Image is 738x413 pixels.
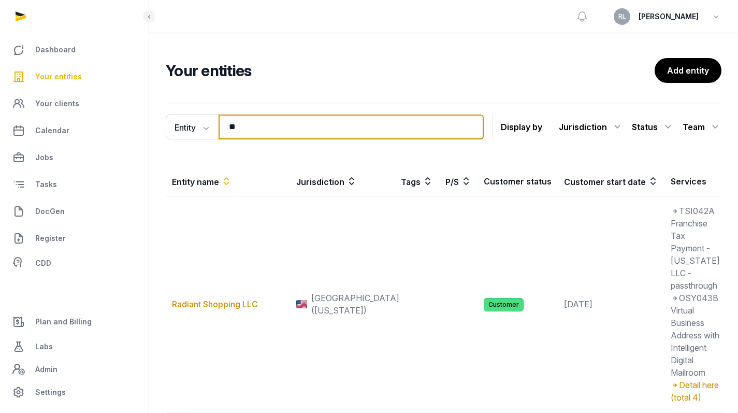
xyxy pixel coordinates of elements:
p: Display by [501,119,542,135]
span: Admin [35,363,57,376]
a: CDD [8,253,140,274]
span: DocGen [35,205,65,218]
span: OSY043B Virtual Business Address with Intelligent Digital Mailroom [671,293,719,378]
span: Register [35,232,66,245]
a: Add entity [655,58,721,83]
a: Dashboard [8,37,140,62]
a: Your clients [8,91,140,116]
span: RL [618,13,626,20]
h2: Your entities [166,61,655,80]
div: Detail here (total 4) [671,379,720,404]
th: Jurisdiction [290,167,395,196]
th: Customer status [477,167,558,196]
a: Calendar [8,118,140,143]
span: [GEOGRAPHIC_DATA] ([US_STATE]) [311,292,399,317]
th: Customer start date [558,167,664,196]
a: Labs [8,334,140,359]
button: Entity [166,115,219,139]
span: CDD [35,257,51,269]
button: RL [614,8,630,25]
span: Dashboard [35,44,76,56]
div: Status [632,119,674,135]
span: Your clients [35,97,79,110]
th: P/S [439,167,477,196]
div: Jurisdiction [559,119,624,135]
th: Tags [395,167,439,196]
span: Plan and Billing [35,316,92,328]
a: Plan and Billing [8,309,140,334]
th: Entity name [166,167,290,196]
span: Calendar [35,124,69,137]
th: Services [664,167,726,196]
span: TSI042A Franchise Tax Payment - [US_STATE] LLC - passthrough [671,206,720,291]
span: Tasks [35,178,57,191]
a: Radiant Shopping LLC [172,299,258,309]
a: Jobs [8,145,140,170]
span: Settings [35,386,66,398]
a: Settings [8,380,140,405]
span: Jobs [35,151,53,164]
a: Your entities [8,64,140,89]
span: Your entities [35,70,82,83]
a: Tasks [8,172,140,197]
td: [DATE] [558,196,664,412]
span: [PERSON_NAME] [639,10,699,23]
span: Labs [35,340,53,353]
div: Team [683,119,721,135]
a: Admin [8,359,140,380]
span: Customer [484,298,524,311]
a: Register [8,226,140,251]
a: DocGen [8,199,140,224]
